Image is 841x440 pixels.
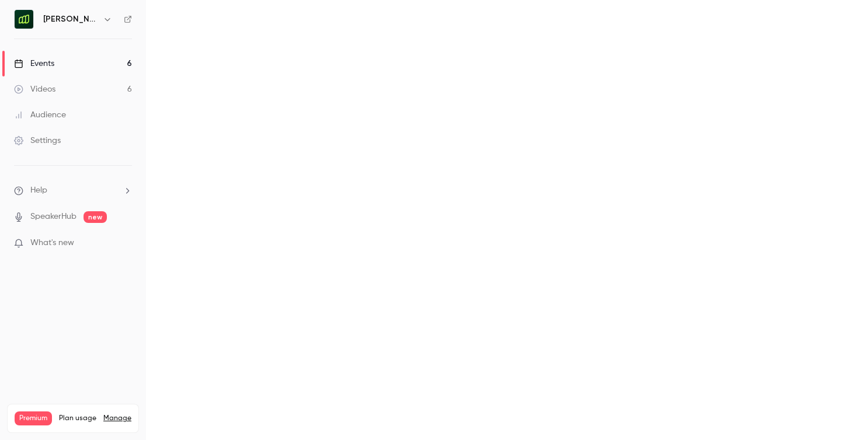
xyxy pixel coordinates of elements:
img: Moss (EN) [15,10,33,29]
div: Videos [14,83,55,95]
div: Events [14,58,54,69]
span: Premium [15,411,52,425]
span: Plan usage [59,414,96,423]
li: help-dropdown-opener [14,184,132,197]
span: Help [30,184,47,197]
span: new [84,211,107,223]
a: SpeakerHub [30,211,77,223]
div: Audience [14,109,66,121]
span: What's new [30,237,74,249]
h6: [PERSON_NAME] (EN) [43,13,98,25]
iframe: Noticeable Trigger [118,238,132,249]
a: Manage [103,414,131,423]
div: Settings [14,135,61,146]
